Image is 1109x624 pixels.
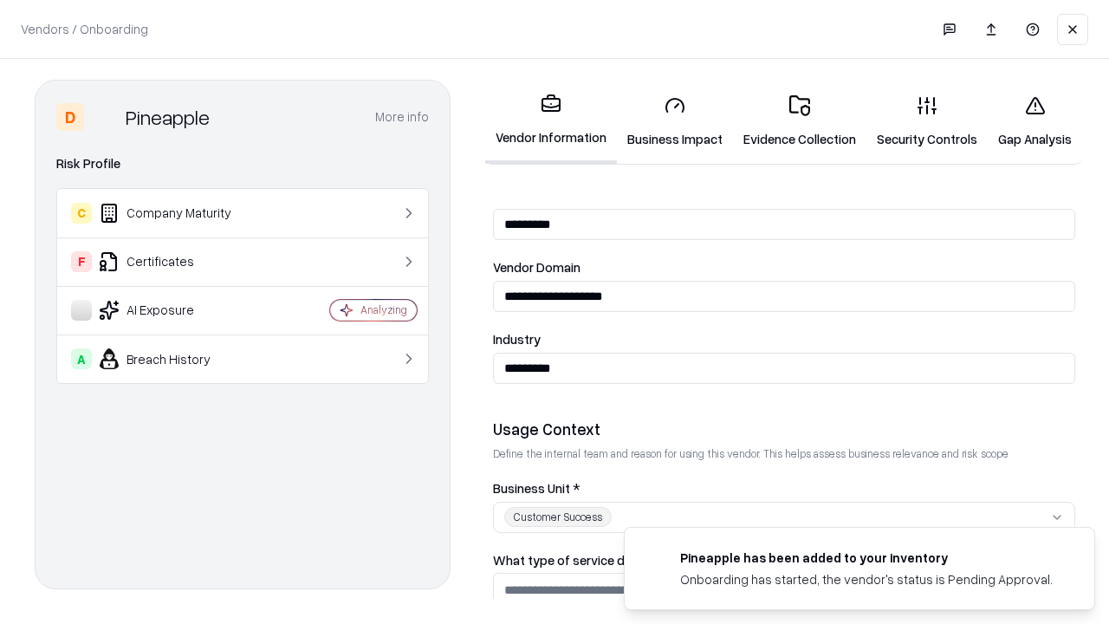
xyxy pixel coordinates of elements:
a: Gap Analysis [988,81,1082,162]
div: Company Maturity [71,203,278,224]
label: Vendor Domain [493,261,1075,274]
a: Vendor Information [485,80,617,164]
img: Pineapple [91,103,119,131]
a: Security Controls [866,81,988,162]
div: AI Exposure [71,300,278,321]
div: Pineapple has been added to your inventory [680,549,1053,567]
div: Certificates [71,251,278,272]
div: Breach History [71,348,278,369]
button: Customer Success [493,502,1075,533]
a: Evidence Collection [733,81,866,162]
div: Analyzing [360,302,407,317]
label: Business Unit * [493,482,1075,495]
a: Business Impact [617,81,733,162]
div: A [71,348,92,369]
div: C [71,203,92,224]
div: Risk Profile [56,153,429,174]
div: Usage Context [493,419,1075,439]
div: D [56,103,84,131]
img: pineappleenergy.com [645,549,666,569]
div: Onboarding has started, the vendor's status is Pending Approval. [680,570,1053,588]
label: Industry [493,333,1075,346]
p: Define the internal team and reason for using this vendor. This helps assess business relevance a... [493,446,1075,461]
label: What type of service does the vendor provide? * [493,554,1075,567]
p: Vendors / Onboarding [21,20,148,38]
button: More info [375,101,429,133]
div: F [71,251,92,272]
div: Customer Success [504,507,612,527]
div: Pineapple [126,103,210,131]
